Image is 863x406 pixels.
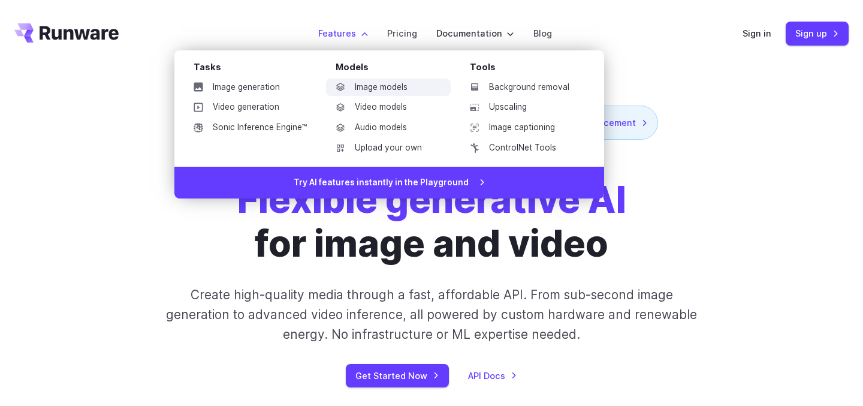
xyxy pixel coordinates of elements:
label: Documentation [436,26,514,40]
p: Create high-quality media through a fast, affordable API. From sub-second image generation to adv... [165,285,699,345]
a: ControlNet Tools [460,139,585,157]
a: Audio models [326,119,451,137]
a: Background removal [460,79,585,97]
a: Pricing [387,26,417,40]
a: Video models [326,98,451,116]
a: Sign up [786,22,849,45]
label: Features [318,26,368,40]
a: Image captioning [460,119,585,137]
a: Get Started Now [346,364,449,387]
a: Upload your own [326,139,451,157]
div: Tasks [194,60,316,79]
a: Video generation [184,98,316,116]
div: Tools [470,60,585,79]
a: Image generation [184,79,316,97]
a: Sign in [743,26,771,40]
a: Go to / [14,23,119,43]
strong: Flexible generative AI [237,178,626,222]
a: Blog [533,26,552,40]
a: API Docs [468,369,517,383]
a: Try AI features instantly in the Playground [174,167,604,199]
a: Sonic Inference Engine™ [184,119,316,137]
a: Upscaling [460,98,585,116]
a: Image models [326,79,451,97]
h1: for image and video [237,178,626,266]
div: Models [336,60,451,79]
